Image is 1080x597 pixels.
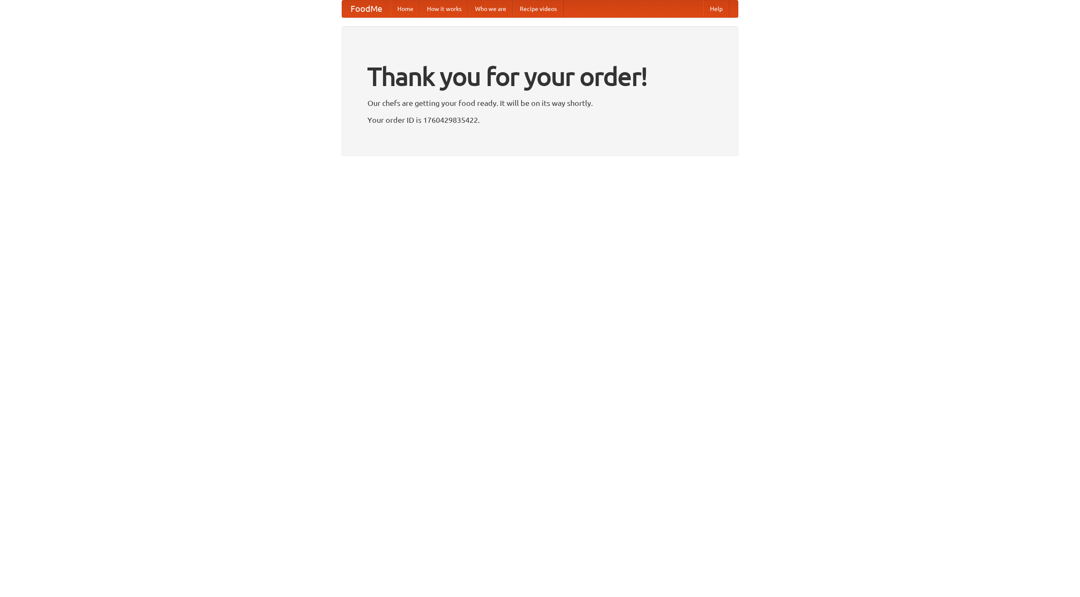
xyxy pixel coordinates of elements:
p: Your order ID is 1760429835422. [367,113,713,126]
a: FoodMe [342,0,391,17]
a: Help [703,0,729,17]
p: Our chefs are getting your food ready. It will be on its way shortly. [367,97,713,109]
h1: Thank you for your order! [367,56,713,97]
a: Recipe videos [513,0,564,17]
a: Who we are [468,0,513,17]
a: How it works [420,0,468,17]
a: Home [391,0,420,17]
